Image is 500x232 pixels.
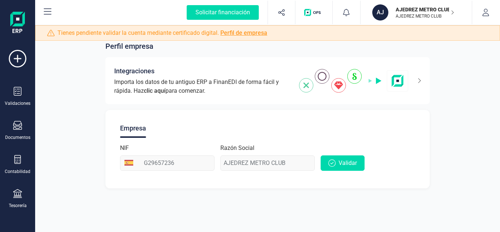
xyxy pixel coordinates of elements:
button: AJAJEDREZ METRO CLUBAJEDREZ METRO CLUB [369,1,463,24]
span: Importa los datos de tu antiguo ERP a FinanEDI de forma fácil y rápida. Haz para comenzar. [114,78,291,95]
div: Solicitar financiación [187,5,259,20]
img: Logo Finanedi [10,12,25,35]
div: Tesorería [9,203,27,209]
span: Tienes pendiente validar la cuenta mediante certificado digital. [57,29,267,37]
img: integrations-img [299,69,408,93]
button: Logo de OPS [300,1,328,24]
span: Perfil empresa [105,41,153,51]
div: Validaciones [5,100,30,106]
a: Perfil de empresa [220,29,267,36]
p: AJEDREZ METRO CLUB [396,13,454,19]
button: Solicitar financiación [178,1,268,24]
span: clic aquí [144,87,165,94]
div: Documentos [5,135,30,140]
label: NIF [120,144,129,152]
span: Validar [339,159,357,167]
label: Razón Social [220,144,254,152]
div: Empresa [120,119,146,138]
button: Validar [321,155,365,171]
p: AJEDREZ METRO CLUB [396,6,454,13]
span: Integraciones [114,66,154,76]
div: Contabilidad [5,169,30,174]
div: AJ [372,4,388,21]
img: Logo de OPS [304,9,324,16]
